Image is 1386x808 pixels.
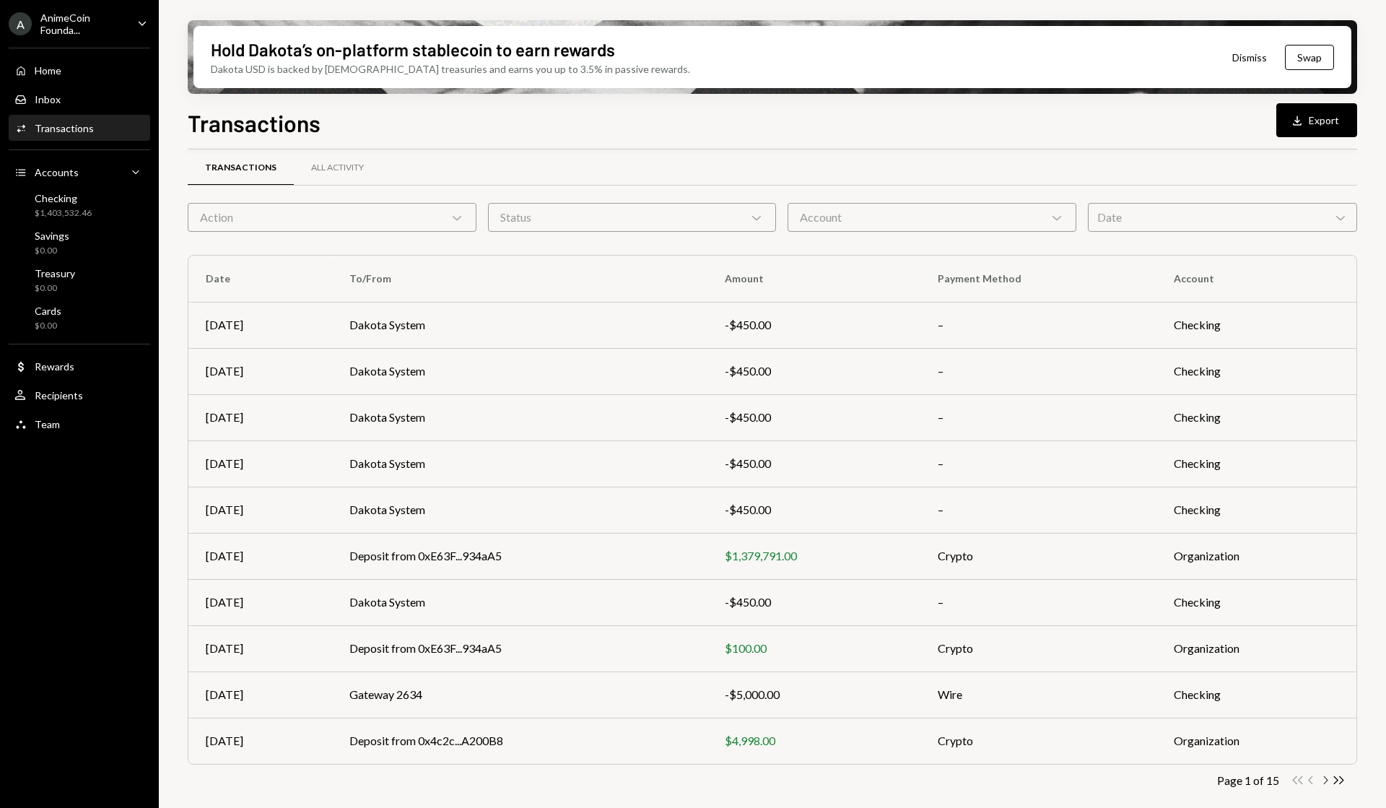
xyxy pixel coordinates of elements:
div: Recipients [35,389,83,401]
td: Organization [1156,718,1356,764]
div: [DATE] [206,409,315,426]
td: Crypto [920,533,1156,579]
div: [DATE] [206,732,315,750]
a: All Activity [294,149,381,186]
div: Accounts [35,166,79,178]
button: Swap [1285,45,1334,70]
td: Checking [1156,394,1356,440]
td: Checking [1156,487,1356,533]
div: [DATE] [206,547,315,565]
div: Home [35,64,61,77]
td: Checking [1156,440,1356,487]
td: Crypto [920,625,1156,672]
td: Wire [920,672,1156,718]
a: Team [9,411,150,437]
div: $4,998.00 [725,732,903,750]
div: -$450.00 [725,362,903,380]
td: Crypto [920,718,1156,764]
div: [DATE] [206,455,315,472]
td: – [920,440,1156,487]
div: -$5,000.00 [725,686,903,703]
a: Accounts [9,159,150,185]
a: Transactions [9,115,150,141]
a: Inbox [9,86,150,112]
td: Checking [1156,672,1356,718]
td: Deposit from 0xE63F...934aA5 [332,625,707,672]
div: $100.00 [725,640,903,657]
a: Checking$1,403,532.46 [9,188,150,222]
div: -$450.00 [725,409,903,426]
div: Savings [35,230,69,242]
td: Checking [1156,302,1356,348]
a: Cards$0.00 [9,300,150,335]
div: Cards [35,305,61,317]
div: AnimeCoin Founda... [40,12,126,36]
div: $0.00 [35,282,75,295]
a: Recipients [9,382,150,408]
td: Gateway 2634 [332,672,707,718]
th: Account [1156,256,1356,302]
td: Deposit from 0x4c2c...A200B8 [332,718,707,764]
td: Checking [1156,579,1356,625]
td: Dakota System [332,579,707,625]
div: $1,403,532.46 [35,207,92,220]
div: -$450.00 [725,316,903,334]
td: – [920,302,1156,348]
th: Date [188,256,332,302]
div: [DATE] [206,594,315,611]
div: Treasury [35,267,75,279]
div: [DATE] [206,686,315,703]
div: [DATE] [206,640,315,657]
td: Deposit from 0xE63F...934aA5 [332,533,707,579]
div: $0.00 [35,245,69,257]
th: Amount [707,256,920,302]
td: Dakota System [332,348,707,394]
div: $0.00 [35,320,61,332]
td: – [920,394,1156,440]
td: – [920,348,1156,394]
a: Savings$0.00 [9,225,150,260]
td: Organization [1156,533,1356,579]
td: Dakota System [332,440,707,487]
div: All Activity [311,162,364,174]
div: Page 1 of 15 [1217,773,1279,787]
div: Inbox [35,93,61,105]
a: Rewards [9,353,150,379]
div: Team [35,418,60,430]
div: Account [788,203,1076,232]
div: -$450.00 [725,594,903,611]
div: A [9,12,32,35]
div: Dakota USD is backed by [DEMOGRAPHIC_DATA] treasuries and earns you up to 3.5% in passive rewards. [211,61,690,77]
td: – [920,487,1156,533]
div: Checking [35,192,92,204]
td: Organization [1156,625,1356,672]
a: Treasury$0.00 [9,263,150,297]
button: Dismiss [1214,40,1285,74]
div: -$450.00 [725,501,903,518]
div: Action [188,203,476,232]
td: Dakota System [332,487,707,533]
div: [DATE] [206,316,315,334]
th: Payment Method [920,256,1156,302]
div: Status [488,203,777,232]
div: -$450.00 [725,455,903,472]
div: Hold Dakota’s on-platform stablecoin to earn rewards [211,38,615,61]
td: Checking [1156,348,1356,394]
td: Dakota System [332,394,707,440]
div: [DATE] [206,362,315,380]
a: Home [9,57,150,83]
button: Export [1276,103,1357,137]
td: Dakota System [332,302,707,348]
td: – [920,579,1156,625]
div: Rewards [35,360,74,373]
a: Transactions [188,149,294,186]
div: $1,379,791.00 [725,547,903,565]
div: Transactions [205,162,276,174]
h1: Transactions [188,108,321,137]
div: Transactions [35,122,94,134]
th: To/From [332,256,707,302]
div: [DATE] [206,501,315,518]
div: Date [1088,203,1357,232]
